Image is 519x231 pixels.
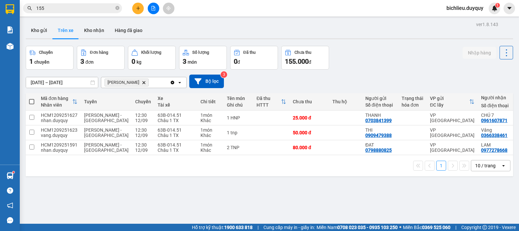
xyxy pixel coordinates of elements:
[481,95,511,100] div: Người nhận
[158,102,194,108] div: Tài xế
[230,46,278,70] button: Đã thu0đ
[26,46,74,70] button: Chuyến1chuyến
[436,161,446,171] button: 1
[109,22,148,38] button: Hàng đã giao
[365,102,395,108] div: Số điện thoại
[481,103,511,108] div: Số điện thoại
[455,224,456,231] span: |
[7,202,13,209] span: notification
[41,102,72,108] div: Nhân viên
[135,118,151,123] div: 12/09
[135,99,151,104] div: Chuyến
[481,127,511,133] div: Vâng
[227,130,250,135] div: 1 tnp
[85,59,94,65] span: đơn
[41,127,77,133] div: HCM1209251623
[430,113,474,123] div: VP [GEOGRAPHIC_DATA]
[504,3,515,14] button: caret-down
[482,225,487,230] span: copyright
[253,93,290,111] th: Toggle SortBy
[135,127,151,133] div: 12:30
[41,113,77,118] div: HCM1209251627
[132,57,135,65] span: 0
[151,6,156,11] span: file-add
[115,6,119,10] span: close-circle
[475,162,496,169] div: 10 / trang
[192,224,253,231] span: Hỗ trợ kỹ thuật:
[192,50,209,55] div: Số lượng
[189,75,224,88] button: Bộ lọc
[84,113,129,123] span: [PERSON_NAME] - [GEOGRAPHIC_DATA]
[41,118,77,123] div: nhan.duyquy
[158,118,194,123] div: Châu 1 TX
[501,163,506,168] svg: open
[200,113,220,118] div: 1 món
[90,50,108,55] div: Đơn hàng
[136,6,140,11] span: plus
[7,26,14,33] img: solution-icon
[293,145,326,150] div: 80.000 đ
[399,226,401,229] span: ⚪️
[227,102,250,108] div: Ghi chú
[29,57,33,65] span: 1
[148,3,159,14] button: file-add
[107,80,139,85] span: Vĩnh Kim
[227,115,250,120] div: 1 HNP
[337,225,398,230] strong: 0708 023 035 - 0935 103 250
[183,57,186,65] span: 3
[224,225,253,230] strong: 1900 633 818
[263,224,315,231] span: Cung cấp máy in - giấy in:
[84,99,129,104] div: Tuyến
[200,142,220,148] div: 1 món
[41,96,72,101] div: Mã đơn hàng
[150,79,151,86] input: Selected Vĩnh Kim.
[158,127,194,133] div: 63B-014.51
[481,133,507,138] div: 0366338461
[158,148,194,153] div: Châu 1 TX
[179,46,227,70] button: Số lượng3món
[257,102,281,108] div: HTTT
[128,46,176,70] button: Khối lượng0kg
[77,46,125,70] button: Đơn hàng3đơn
[188,59,197,65] span: món
[481,118,507,123] div: 0961607871
[309,59,311,65] span: đ
[332,99,359,104] div: Thu hộ
[6,4,14,14] img: logo-vxr
[200,127,220,133] div: 1 món
[430,142,474,153] div: VP [GEOGRAPHIC_DATA]
[402,96,423,101] div: Trạng thái
[163,3,174,14] button: aim
[79,22,109,38] button: Kho nhận
[496,3,499,8] span: 1
[84,127,129,138] span: [PERSON_NAME] - [GEOGRAPHIC_DATA]
[200,99,220,104] div: Chi tiết
[166,6,171,11] span: aim
[441,4,489,12] span: bichlieu.duyquy
[227,96,250,101] div: Tên món
[430,127,474,138] div: VP [GEOGRAPHIC_DATA]
[422,225,450,230] strong: 0369 525 060
[7,187,13,194] span: question-circle
[135,148,151,153] div: 12/09
[495,3,500,8] sup: 1
[135,113,151,118] div: 12:30
[80,57,84,65] span: 3
[365,118,392,123] div: 0703841399
[200,148,220,153] div: Khác
[26,22,52,38] button: Kho gửi
[293,99,326,104] div: Chưa thu
[221,71,227,78] sup: 3
[365,113,395,118] div: THANH
[258,224,259,231] span: |
[41,142,77,148] div: HCM1209251591
[13,171,15,173] sup: 1
[237,59,240,65] span: đ
[41,148,77,153] div: nhan.duyquy
[26,77,98,88] input: Select a date range.
[39,50,53,55] div: Chuyến
[41,133,77,138] div: vang.duyquy
[142,81,146,84] svg: Delete
[365,142,395,148] div: ĐẠT
[7,217,13,223] span: message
